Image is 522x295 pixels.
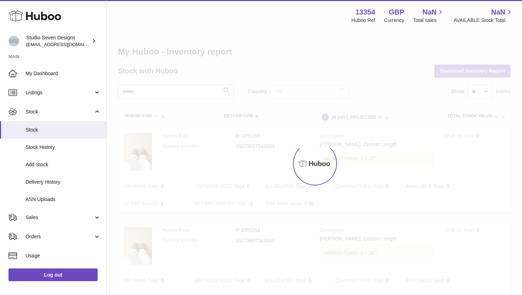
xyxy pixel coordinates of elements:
span: Stock [26,108,93,115]
span: Orders [26,233,93,240]
a: NaN AVAILABLE Stock Total [453,7,513,24]
div: Studio Seven Designs [26,34,90,48]
a: NaN Total sales [413,7,445,24]
span: NaN [422,7,436,17]
span: Listings [26,89,93,96]
span: My Dashboard [26,70,101,77]
span: Usage [26,252,101,259]
strong: GBP [389,7,404,17]
div: Huboo Ref [352,17,375,24]
span: Stock [26,127,101,133]
span: AVAILABLE Stock Total [453,17,513,24]
div: Currency [384,17,404,24]
span: ASN Uploads [26,196,101,203]
span: Delivery History [26,179,101,185]
span: Sales [26,214,93,221]
a: Log out [9,268,98,281]
span: [EMAIL_ADDRESS][DOMAIN_NAME] [26,41,104,47]
span: NaN [491,7,505,17]
img: contact.studiosevendesigns@gmail.com [9,36,19,46]
span: Total sales [413,17,445,24]
strong: 13354 [355,7,375,17]
span: Add Stock [26,161,101,168]
span: Stock History [26,144,101,151]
